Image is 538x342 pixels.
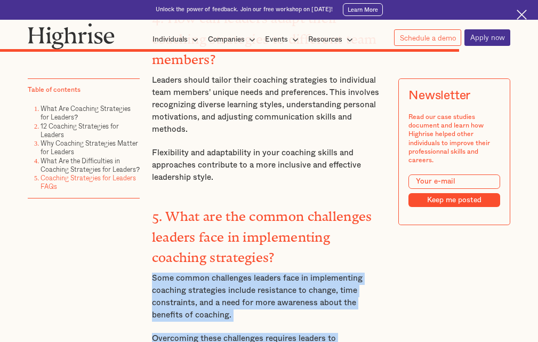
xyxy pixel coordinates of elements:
a: Coaching Strategies for Leaders FAQs [41,173,136,192]
div: Unlock the power of feedback. Join our free workshop on [DATE]! [156,6,333,14]
div: Events [265,33,288,46]
a: Schedule a demo [394,29,461,45]
a: What Are the Difficulties in Coaching Strategies for Leaders? [41,156,140,174]
div: Events [265,33,302,46]
div: Resources [308,33,356,46]
input: Your e-mail [408,174,500,189]
a: What Are Coaching Strategies for Leaders? [41,104,131,122]
strong: 5. What are the common challenges leaders face in implementing coaching strategies? [152,209,372,258]
a: Learn More [343,3,383,16]
div: Read our case studies document and learn how Highrise helped other individuals to improve their p... [408,113,500,165]
div: Individuals [152,33,188,46]
div: Newsletter [408,89,470,103]
a: 12 Coaching Strategies for Leaders [41,121,119,140]
div: Companies [208,33,259,46]
div: Companies [208,33,245,46]
p: Some common challenges leaders face in implementing coaching strategies include resistance to cha... [152,273,387,322]
p: Leaders should tailor their coaching strategies to individual team members' unique needs and pref... [152,75,387,136]
a: Why Coaching Strategies Matter for Leaders [41,138,138,157]
p: Flexibility and adaptability in your coaching skills and approaches contribute to a more inclusiv... [152,147,387,184]
form: Modal Form [408,174,500,207]
a: Apply now [464,29,510,46]
input: Keep me posted [408,193,500,207]
div: Individuals [152,33,202,46]
div: Resources [308,33,342,46]
img: Highrise logo [28,23,115,49]
div: Table of contents [28,85,81,94]
img: Cross icon [517,10,526,19]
